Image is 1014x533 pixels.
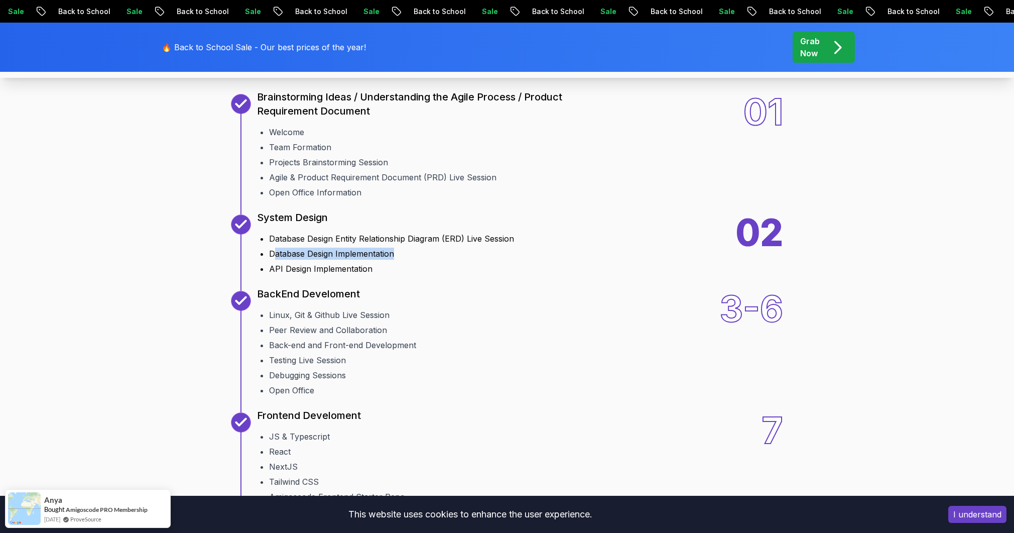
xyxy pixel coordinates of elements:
li: NextJS [269,461,405,473]
p: Sale [567,7,599,17]
li: Open Office [269,384,416,396]
button: Accept cookies [948,506,1006,523]
li: Team Formation [269,141,594,153]
img: provesource social proof notification image [8,492,41,525]
p: Back to School [25,7,93,17]
li: Peer Review and Collaboration [269,324,416,336]
p: Back to School [381,7,449,17]
li: Open Office Information [269,186,594,198]
p: Sale [330,7,362,17]
span: Bought [44,505,65,513]
a: ProveSource [70,515,101,523]
p: Sale [804,7,836,17]
div: This website uses cookies to enhance the user experience. [8,503,933,525]
p: Back to School [262,7,330,17]
p: Sale [449,7,481,17]
p: BackEnd Develoment [257,287,360,301]
li: Testing Live Session [269,354,416,366]
div: 3-6 [719,291,783,396]
span: [DATE] [44,515,60,523]
p: System Design [257,210,328,225]
li: API Design Implementation [269,263,514,275]
div: 7 [762,412,783,503]
li: Agile & Product Requirement Document (PRD) Live Session [269,171,594,183]
p: Back to School [854,7,923,17]
li: Debugging Sessions [269,369,416,381]
li: Projects Brainstorming Session [269,156,594,168]
li: Database Design Entity Relationship Diagram (ERD) Live Session [269,233,514,245]
p: Sale [923,7,955,17]
p: Sale [93,7,125,17]
li: Tailwind CSS [269,476,405,488]
p: Back to School [499,7,567,17]
a: Amigoscode PRO Membership [66,505,148,514]
p: Grab Now [800,35,820,59]
li: Database Design Implementation [269,248,514,260]
p: Sale [212,7,244,17]
li: JS & Typescript [269,431,405,443]
p: 🔥 Back to School Sale - Our best prices of the year! [162,41,366,53]
div: 02 [736,215,783,275]
p: Back to School [736,7,804,17]
p: Brainstorming Ideas / Understanding the Agile Process / Product Requirement Document [257,90,594,118]
div: 01 [743,94,783,198]
p: Frontend Develoment [257,408,361,422]
p: Back to School [144,7,212,17]
p: Back to School [617,7,686,17]
li: React [269,446,405,458]
li: Back-end and Front-end Development [269,339,416,351]
li: Amigoscode Frontend Starter Repo [269,491,405,503]
li: Linux, Git & Github Live Session [269,309,416,321]
p: Sale [686,7,718,17]
span: Anya [44,496,62,504]
li: Welcome [269,126,594,138]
